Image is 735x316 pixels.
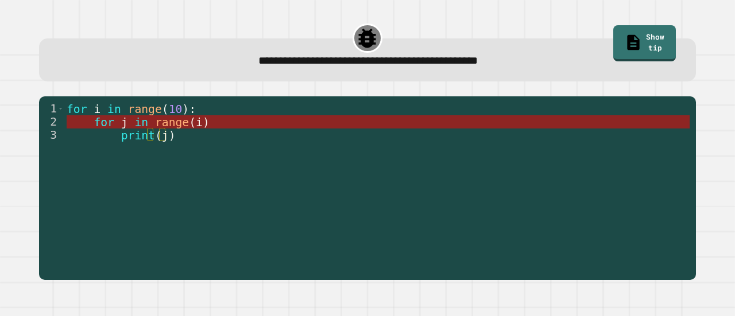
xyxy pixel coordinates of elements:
span: j [121,116,128,129]
span: in [135,116,149,129]
span: for [94,116,115,129]
span: range [128,103,162,116]
span: Toggle code folding, rows 1 through 3 [57,102,64,115]
span: for [67,103,87,116]
span: in [107,103,121,116]
span: ) [203,116,210,129]
span: ) [183,103,189,116]
span: print [121,129,155,142]
span: : [189,103,196,116]
div: 1 [39,102,64,115]
span: ( [189,116,196,129]
span: j [162,129,169,142]
div: 3 [39,128,64,142]
a: Show tip [613,25,676,61]
span: range [155,116,189,129]
span: i [94,103,101,116]
div: 2 [39,115,64,128]
span: 10 [169,103,183,116]
span: ) [169,129,176,142]
span: ( [155,129,162,142]
span: ( [162,103,169,116]
span: i [196,116,203,129]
